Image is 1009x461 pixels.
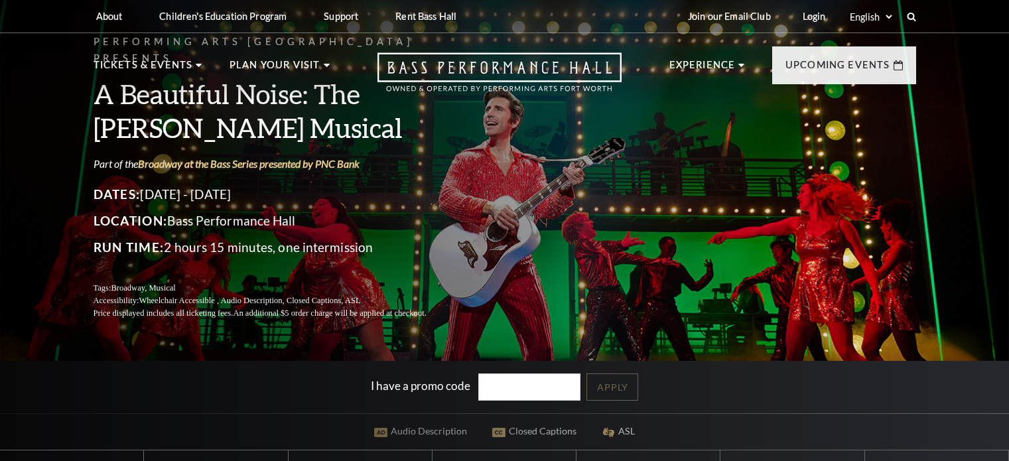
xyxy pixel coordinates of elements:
[111,283,175,293] span: Broadway, Musical
[94,307,458,320] p: Price displayed includes all ticketing fees.
[785,57,890,81] p: Upcoming Events
[94,237,458,258] p: 2 hours 15 minutes, one intermission
[94,57,193,81] p: Tickets & Events
[94,184,458,205] p: [DATE] - [DATE]
[96,11,123,22] p: About
[94,186,141,202] span: Dates:
[94,157,458,171] p: Part of the
[233,308,426,318] span: An additional $5 order charge will be applied at checkout.
[159,11,287,22] p: Children's Education Program
[94,77,458,145] h3: A Beautiful Noise: The [PERSON_NAME] Musical
[230,57,320,81] p: Plan Your Visit
[669,57,736,81] p: Experience
[94,213,168,228] span: Location:
[94,210,458,231] p: Bass Performance Hall
[324,11,358,22] p: Support
[139,296,360,305] span: Wheelchair Accessible , Audio Description, Closed Captions, ASL
[94,295,458,307] p: Accessibility:
[94,282,458,295] p: Tags:
[847,11,894,23] select: Select:
[371,379,470,393] label: I have a promo code
[138,157,360,170] a: Broadway at the Bass Series presented by PNC Bank
[395,11,456,22] p: Rent Bass Hall
[94,239,165,255] span: Run Time:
